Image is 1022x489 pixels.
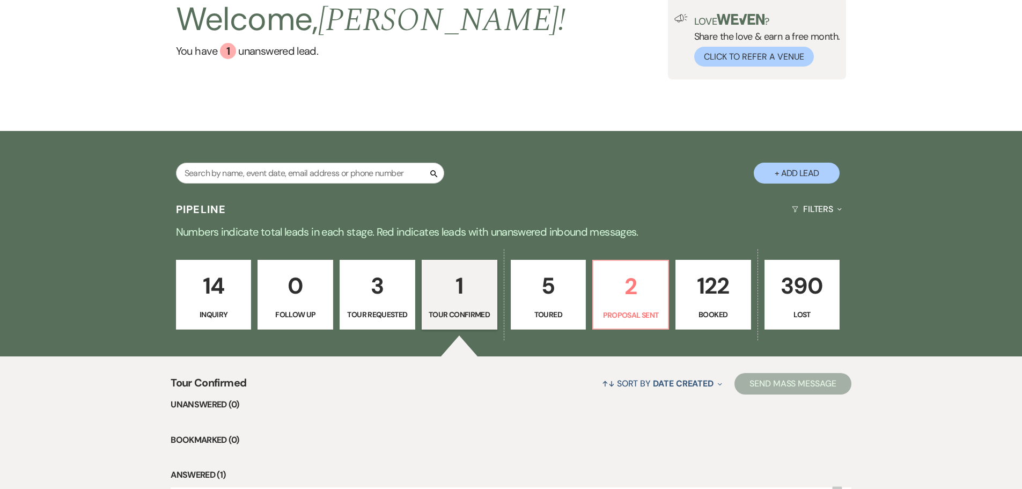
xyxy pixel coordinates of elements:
[429,268,490,304] p: 1
[171,375,246,398] span: Tour Confirmed
[694,14,840,26] p: Love ?
[176,202,226,217] h3: Pipeline
[600,268,661,304] p: 2
[771,268,833,304] p: 390
[511,260,586,330] a: 5Toured
[429,309,490,320] p: Tour Confirmed
[771,309,833,320] p: Lost
[171,433,851,447] li: Bookmarked (0)
[125,223,898,240] p: Numbers indicate total leads in each stage. Red indicates leads with unanswered inbound messages.
[764,260,840,330] a: 390Lost
[602,378,615,389] span: ↑↓
[264,309,326,320] p: Follow Up
[264,268,326,304] p: 0
[176,43,566,59] a: You have 1 unanswered lead.
[694,47,814,67] button: Click to Refer a Venue
[592,260,669,330] a: 2Proposal Sent
[347,309,408,320] p: Tour Requested
[600,309,661,321] p: Proposal Sent
[171,398,851,412] li: Unanswered (0)
[598,369,726,398] button: Sort By Date Created
[183,268,245,304] p: 14
[682,309,744,320] p: Booked
[717,14,764,25] img: weven-logo-green.svg
[518,268,579,304] p: 5
[347,268,408,304] p: 3
[682,268,744,304] p: 122
[183,309,245,320] p: Inquiry
[176,163,444,184] input: Search by name, event date, email address or phone number
[788,195,846,223] button: Filters
[653,378,714,389] span: Date Created
[220,43,236,59] div: 1
[675,260,751,330] a: 122Booked
[688,14,840,67] div: Share the love & earn a free month.
[422,260,497,330] a: 1Tour Confirmed
[176,260,252,330] a: 14Inquiry
[734,373,851,395] button: Send Mass Message
[674,14,688,23] img: loud-speaker-illustration.svg
[171,468,851,482] li: Answered (1)
[340,260,415,330] a: 3Tour Requested
[258,260,333,330] a: 0Follow Up
[754,163,840,184] button: + Add Lead
[518,309,579,320] p: Toured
